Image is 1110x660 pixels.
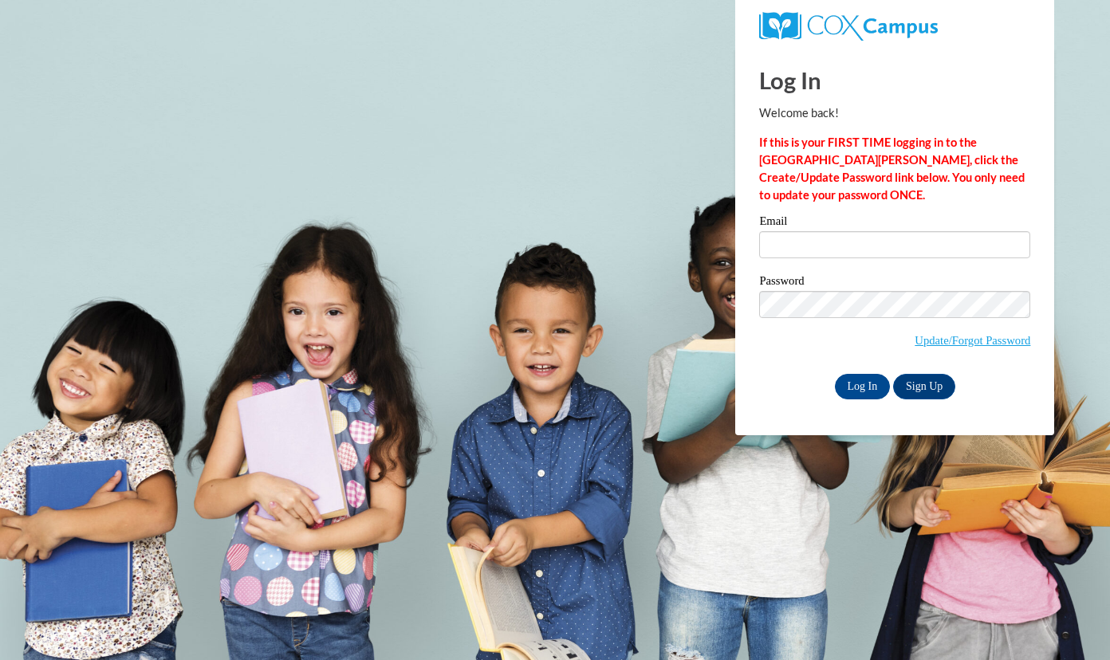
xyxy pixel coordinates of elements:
p: Welcome back! [759,104,1030,122]
h1: Log In [759,64,1030,96]
img: COX Campus [759,12,937,41]
strong: If this is your FIRST TIME logging in to the [GEOGRAPHIC_DATA][PERSON_NAME], click the Create/Upd... [759,136,1025,202]
input: Log In [835,374,891,399]
a: COX Campus [759,18,937,32]
a: Update/Forgot Password [915,334,1030,347]
a: Sign Up [893,374,955,399]
label: Password [759,275,1030,291]
label: Email [759,215,1030,231]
